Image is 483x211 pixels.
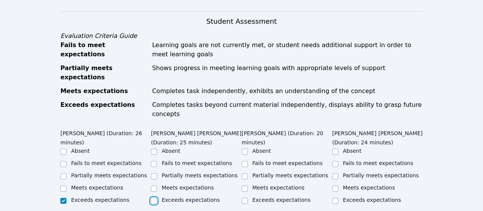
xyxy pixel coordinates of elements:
div: Learning goals are not currently met, or student needs additional support in order to meet learni... [152,41,423,59]
label: Fails to meet expectations [162,160,232,166]
label: Exceeds expectations [71,197,129,203]
div: Fails to meet expectations [60,41,147,59]
label: Fails to meet expectations [343,160,413,166]
label: Absent [343,148,362,154]
legend: [PERSON_NAME] [PERSON_NAME] (Duration: 25 minutes) [151,126,241,147]
div: Evaluation Criteria Guide [60,31,423,41]
legend: [PERSON_NAME] (Duration: 26 minutes) [60,126,151,147]
label: Absent [162,148,180,154]
label: Meets expectations [252,185,305,191]
div: Completes tasks beyond current material independently, displays ability to grasp future concepts [152,100,423,119]
label: Absent [71,148,90,154]
label: Partially meets expectations [252,172,328,178]
label: Absent [252,148,271,154]
label: Meets expectations [162,185,214,191]
div: Meets expectations [60,87,147,96]
label: Partially meets expectations [343,172,419,178]
div: Exceeds expectations [60,100,147,119]
label: Fails to meet expectations [252,160,323,166]
div: Completes task independently, exhibits an understanding of the concept [152,87,423,96]
h3: Student Assessment [60,16,423,27]
label: Exceeds expectations [343,197,401,203]
legend: [PERSON_NAME] (Duration: 20 minutes) [242,126,332,147]
label: Exceeds expectations [162,197,220,203]
label: Partially meets expectations [162,172,237,178]
div: Shows progress in meeting learning goals with appropriate levels of support [152,64,423,82]
label: Exceeds expectations [252,197,310,203]
div: Partially meets expectations [60,64,147,82]
label: Fails to meet expectations [71,160,141,166]
label: Meets expectations [71,185,123,191]
label: Partially meets expectations [71,172,147,178]
label: Meets expectations [343,185,395,191]
legend: [PERSON_NAME] [PERSON_NAME] (Duration: 24 minutes) [332,126,423,147]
